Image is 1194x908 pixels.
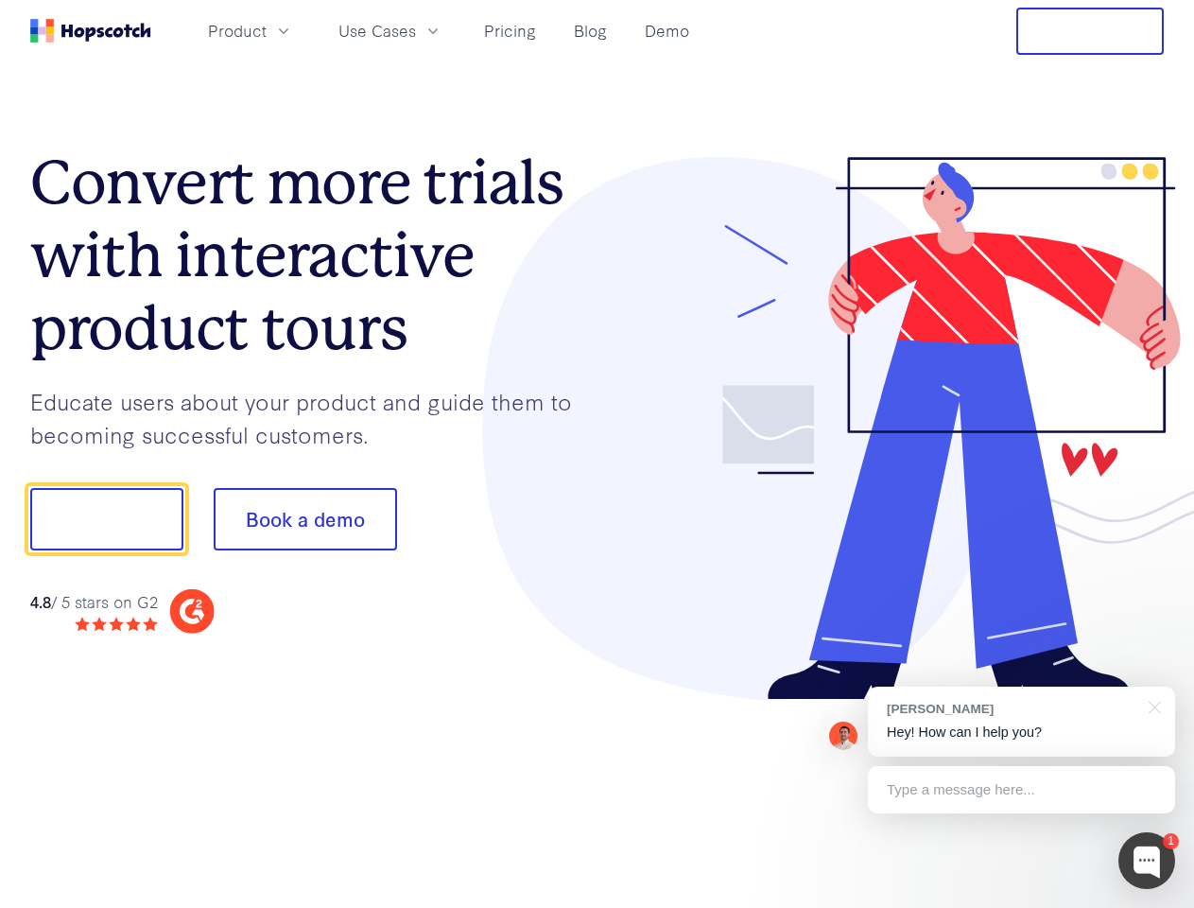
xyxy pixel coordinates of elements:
button: Free Trial [1016,8,1164,55]
span: Product [208,19,267,43]
p: Hey! How can I help you? [887,723,1156,742]
button: Book a demo [214,488,397,550]
button: Product [197,15,304,46]
a: Pricing [476,15,544,46]
img: Mark Spera [829,722,857,750]
span: Use Cases [338,19,416,43]
button: Use Cases [327,15,454,46]
div: [PERSON_NAME] [887,700,1137,718]
div: 1 [1163,833,1179,849]
a: Home [30,19,151,43]
a: Blog [566,15,614,46]
strong: 4.8 [30,590,51,612]
h1: Convert more trials with interactive product tours [30,147,597,364]
div: / 5 stars on G2 [30,590,158,614]
a: Demo [637,15,697,46]
p: Educate users about your product and guide them to becoming successful customers. [30,385,597,450]
button: Show me! [30,488,183,550]
div: Type a message here... [868,766,1175,813]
